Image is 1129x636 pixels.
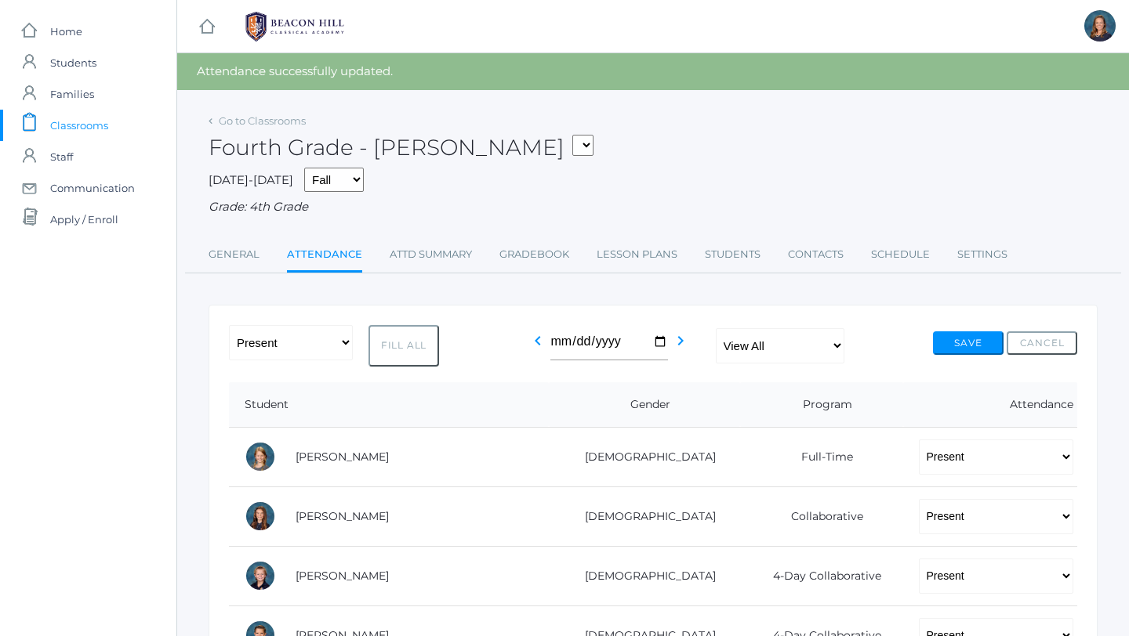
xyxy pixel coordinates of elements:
div: Grade: 4th Grade [209,198,1098,216]
button: Save [933,331,1004,355]
div: Claire Arnold [245,500,276,532]
a: chevron_right [671,338,690,353]
a: [PERSON_NAME] [296,509,389,523]
td: 4-Day Collaborative [740,546,902,605]
img: 1_BHCALogos-05.png [236,7,354,46]
div: Amelia Adams [245,441,276,472]
th: Program [740,382,902,428]
i: chevron_left [528,331,547,350]
span: Students [50,47,96,78]
span: Staff [50,141,73,172]
h2: Fourth Grade - [PERSON_NAME] [209,136,594,160]
div: Ellie Bradley [1084,10,1116,42]
span: Families [50,78,94,110]
i: chevron_right [671,331,690,350]
a: Attd Summary [390,239,472,270]
a: chevron_left [528,338,547,353]
a: Go to Classrooms [219,114,306,127]
div: Levi Beaty [245,560,276,591]
a: General [209,239,260,270]
a: Gradebook [499,239,569,270]
td: Full-Time [740,427,902,486]
span: Classrooms [50,110,108,141]
span: Apply / Enroll [50,204,118,235]
a: [PERSON_NAME] [296,450,389,464]
td: [DEMOGRAPHIC_DATA] [549,546,740,605]
td: [DEMOGRAPHIC_DATA] [549,486,740,546]
button: Fill All [368,325,439,367]
a: Schedule [871,239,930,270]
div: Attendance successfully updated. [177,53,1129,90]
a: Students [705,239,761,270]
a: Settings [957,239,1007,270]
a: Attendance [287,239,362,273]
span: [DATE]-[DATE] [209,172,293,187]
td: Collaborative [740,486,902,546]
a: Contacts [788,239,844,270]
button: Cancel [1007,331,1077,355]
a: Lesson Plans [597,239,677,270]
th: Attendance [903,382,1077,428]
th: Student [229,382,549,428]
th: Gender [549,382,740,428]
td: [DEMOGRAPHIC_DATA] [549,427,740,486]
a: [PERSON_NAME] [296,569,389,583]
span: Communication [50,172,135,204]
span: Home [50,16,82,47]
